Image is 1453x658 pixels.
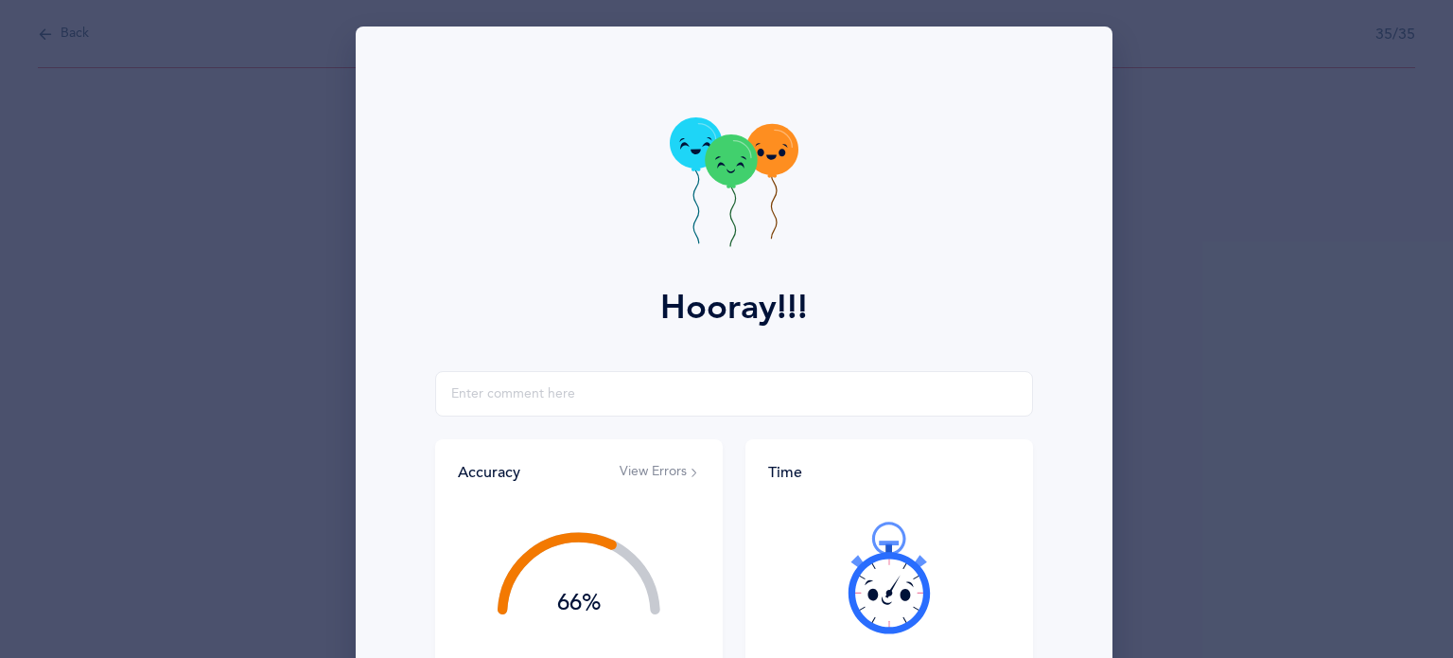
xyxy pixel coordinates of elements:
[620,463,700,482] button: View Errors
[498,592,660,614] div: 66%
[435,371,1033,417] input: Enter comment here
[660,282,808,333] div: Hooray!!!
[768,462,1010,483] div: Time
[458,462,520,483] div: Accuracy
